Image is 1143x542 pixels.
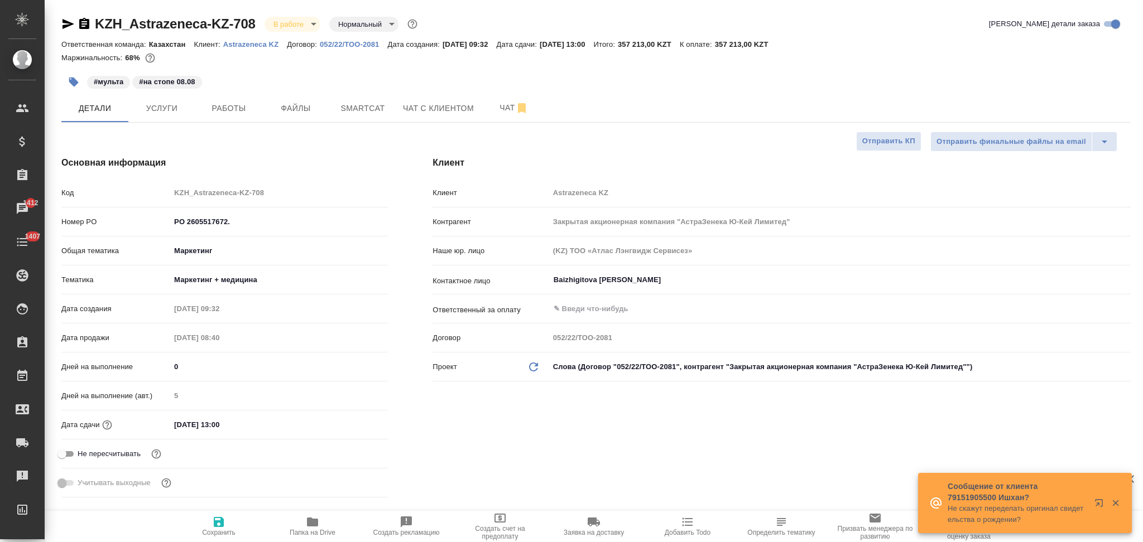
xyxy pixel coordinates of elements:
[433,187,549,199] p: Клиент
[3,228,42,256] a: 1407
[618,40,680,49] p: 357 213,00 KZT
[287,40,320,49] p: Договор:
[547,511,641,542] button: Заявка на доставку
[172,511,266,542] button: Сохранить
[930,132,1117,152] div: split button
[948,481,1087,503] p: Сообщение от клиента 79151905500 Ишхан?
[170,214,388,230] input: ✎ Введи что-нибудь
[61,274,170,285] p: Тематика
[433,361,457,372] p: Проект
[61,303,170,314] p: Дата создания
[270,20,307,29] button: В работе
[540,40,594,49] p: [DATE] 13:00
[453,511,547,542] button: Создать счет на предоплату
[202,101,256,115] span: Работы
[149,40,194,49] p: Казахстан
[170,185,388,201] input: Пустое поле
[223,40,287,49] p: Astrazeneca KZ
[139,76,195,88] p: #на стопе 08.08
[856,132,921,151] button: Отправить КП
[443,40,497,49] p: [DATE] 09:32
[159,476,174,490] button: Выбери, если сб и вс нужно считать рабочими днями для выполнения заказа.
[149,447,164,461] button: Включи, если не хочешь, чтобы указанная дата сдачи изменилась после переставления заказа в 'Подтв...
[61,332,170,343] p: Дата продажи
[989,18,1100,30] span: [PERSON_NAME] детали заказа
[387,40,442,49] p: Дата создания:
[487,101,541,115] span: Чат
[61,245,170,257] p: Общая тематика
[202,529,236,536] span: Сохранить
[564,529,624,536] span: Заявка на доставку
[680,40,715,49] p: К оплате:
[747,529,815,536] span: Определить тематику
[100,418,114,432] button: Если добавить услуги и заполнить их объемом, то дата рассчитается автоматически
[930,132,1092,152] button: Отправить финальные файлы на email
[359,511,453,542] button: Создать рекламацию
[135,101,189,115] span: Услуги
[61,156,388,170] h4: Основная информация
[665,529,710,536] span: Добавить Todo
[549,357,1131,376] div: Слова (Договор "052/22/ТОО-2081", контрагент "Закрытая акционерная компания "АстраЗенека Ю-Кей Ли...
[95,16,256,31] a: KZH_Astrazeneca-KZ-708
[405,17,420,31] button: Доп статусы указывают на важность/срочность заказа
[835,525,915,540] span: Призвать менеджера по развитию
[1125,308,1127,310] button: Open
[549,243,1131,259] input: Пустое поле
[61,361,170,372] p: Дней на выполнение
[290,529,335,536] span: Папка на Drive
[433,332,549,343] p: Договор
[61,17,75,31] button: Скопировать ссылку для ЯМессенджера
[433,216,549,228] p: Контрагент
[549,185,1131,201] input: Пустое поле
[549,214,1131,230] input: Пустое поле
[78,17,91,31] button: Скопировать ссылку
[948,503,1087,525] p: Не скажут переделать оригинал свидетельства о рождении?
[862,135,915,148] span: Отправить КП
[335,20,385,29] button: Нормальный
[170,270,388,289] div: Маркетинг + медицина
[61,54,125,62] p: Маржинальность:
[1104,498,1127,508] button: Закрыть
[1125,279,1127,281] button: Open
[68,101,122,115] span: Детали
[734,511,828,542] button: Определить тематику
[549,330,1131,346] input: Пустое поле
[433,156,1131,170] h4: Клиент
[86,76,131,86] span: мульта
[320,40,388,49] p: 052/22/ТОО-2081
[61,40,149,49] p: Ответственная команда:
[223,39,287,49] a: Astrazeneca KZ
[3,195,42,222] a: 1412
[1088,492,1115,519] button: Открыть в новой вкладке
[170,241,388,260] div: Маркетинг
[336,101,390,115] span: Smartcat
[18,231,47,242] span: 1407
[828,511,922,542] button: Призвать менеджера по развитию
[553,302,1090,316] input: ✎ Введи что-нибудь
[373,529,440,536] span: Создать рекламацию
[170,388,388,404] input: Пустое поле
[61,216,170,228] p: Номер PO
[269,101,323,115] span: Файлы
[433,275,549,287] p: Контактное лицо
[61,187,170,199] p: Код
[78,448,141,459] span: Не пересчитывать
[594,40,618,49] p: Итого:
[170,301,268,317] input: Пустое поле
[170,417,268,433] input: ✎ Введи что-нибудь
[61,419,100,430] p: Дата сдачи
[515,101,529,115] svg: Отписаться
[403,101,474,115] span: Чат с клиентом
[194,40,223,49] p: Клиент:
[94,76,123,88] p: #мульта
[320,39,388,49] a: 052/22/ТОО-2081
[460,525,540,540] span: Создать счет на предоплату
[715,40,777,49] p: 357 213,00 KZT
[265,17,320,32] div: В работе
[61,70,86,94] button: Добавить тэг
[170,359,388,375] input: ✎ Введи что-нибудь
[266,511,359,542] button: Папка на Drive
[937,135,1086,148] span: Отправить финальные файлы на email
[329,17,398,32] div: В работе
[433,304,549,316] p: Ответственный за оплату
